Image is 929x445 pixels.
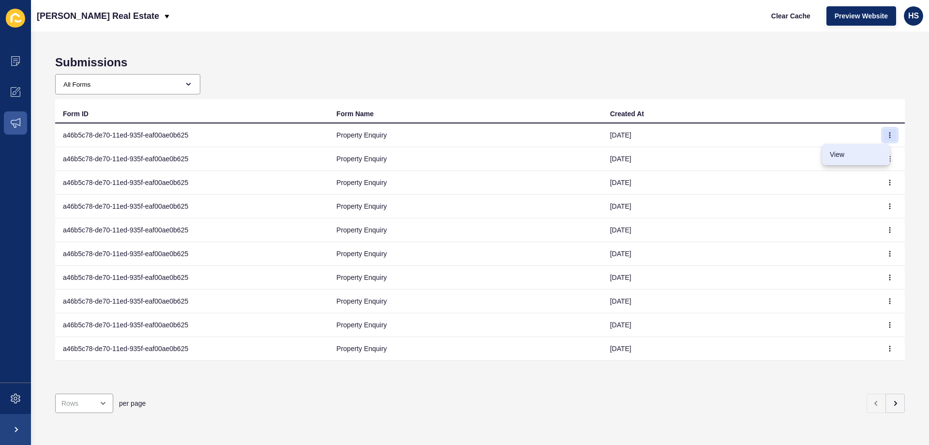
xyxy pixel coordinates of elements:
[329,290,602,313] td: Property Enquiry
[55,123,329,147] td: a46b5c78-de70-11ed-935f-eaf00ae0b625
[602,337,876,361] td: [DATE]
[119,399,146,408] span: per page
[602,171,876,195] td: [DATE]
[55,242,329,266] td: a46b5c78-de70-11ed-935f-eaf00ae0b625
[329,147,602,171] td: Property Enquiry
[63,109,89,119] div: Form ID
[329,266,602,290] td: Property Enquiry
[55,218,329,242] td: a46b5c78-de70-11ed-935f-eaf00ae0b625
[602,195,876,218] td: [DATE]
[610,109,644,119] div: Created At
[602,218,876,242] td: [DATE]
[55,313,329,337] td: a46b5c78-de70-11ed-935f-eaf00ae0b625
[55,171,329,195] td: a46b5c78-de70-11ed-935f-eaf00ae0b625
[55,56,905,69] h1: Submissions
[329,123,602,147] td: Property Enquiry
[329,313,602,337] td: Property Enquiry
[822,144,890,165] a: View
[602,313,876,337] td: [DATE]
[602,147,876,171] td: [DATE]
[55,337,329,361] td: a46b5c78-de70-11ed-935f-eaf00ae0b625
[329,171,602,195] td: Property Enquiry
[826,6,896,26] button: Preview Website
[55,266,329,290] td: a46b5c78-de70-11ed-935f-eaf00ae0b625
[329,218,602,242] td: Property Enquiry
[55,290,329,313] td: a46b5c78-de70-11ed-935f-eaf00ae0b625
[329,242,602,266] td: Property Enquiry
[602,242,876,266] td: [DATE]
[329,337,602,361] td: Property Enquiry
[37,4,159,28] p: [PERSON_NAME] Real Estate
[835,11,888,21] span: Preview Website
[55,147,329,171] td: a46b5c78-de70-11ed-935f-eaf00ae0b625
[763,6,819,26] button: Clear Cache
[336,109,374,119] div: Form Name
[602,290,876,313] td: [DATE]
[55,394,113,413] div: open menu
[55,195,329,218] td: a46b5c78-de70-11ed-935f-eaf00ae0b625
[908,11,919,21] span: HS
[329,195,602,218] td: Property Enquiry
[602,123,876,147] td: [DATE]
[771,11,810,21] span: Clear Cache
[602,266,876,290] td: [DATE]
